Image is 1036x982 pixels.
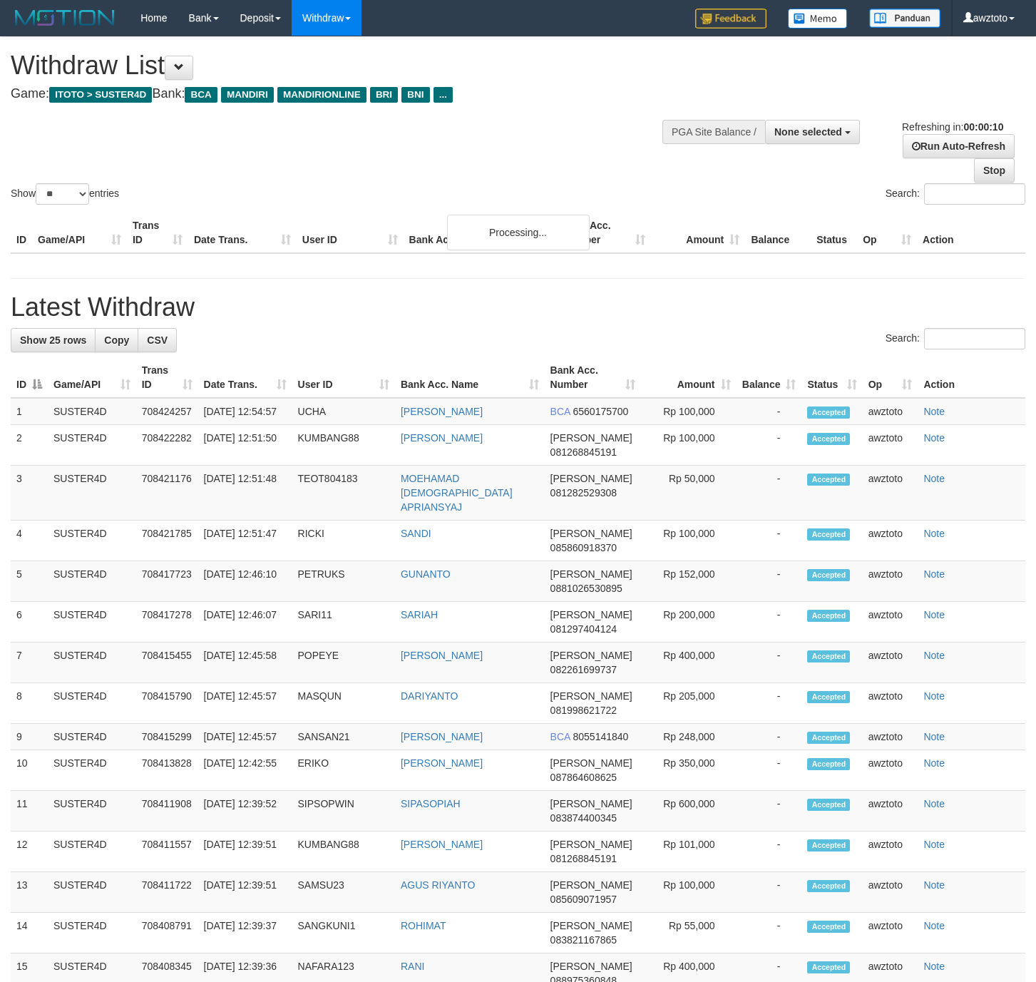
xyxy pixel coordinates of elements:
span: Copy 081268845191 to clipboard [550,853,617,864]
td: 4 [11,521,48,561]
span: [PERSON_NAME] [550,473,632,484]
td: - [737,425,802,466]
th: Bank Acc. Name [404,213,558,253]
td: 10 [11,750,48,791]
span: [PERSON_NAME] [550,839,632,850]
td: 708411908 [136,791,198,832]
a: Show 25 rows [11,328,96,352]
td: - [737,832,802,872]
a: SARIAH [401,609,438,620]
td: Rp 200,000 [641,602,737,643]
td: 13 [11,872,48,913]
td: awztoto [863,683,918,724]
span: [PERSON_NAME] [550,528,632,539]
span: Accepted [807,610,850,622]
td: [DATE] 12:39:52 [198,791,292,832]
img: Button%20Memo.svg [788,9,848,29]
td: - [737,683,802,724]
td: SANGKUNI1 [292,913,395,953]
span: [PERSON_NAME] [550,650,632,661]
td: 708411722 [136,872,198,913]
a: AGUS RIYANTO [401,879,476,891]
th: Bank Acc. Name: activate to sort column ascending [395,357,545,398]
input: Search: [924,183,1025,205]
td: - [737,602,802,643]
td: SUSTER4D [48,750,136,791]
td: PETRUKS [292,561,395,602]
a: CSV [138,328,177,352]
td: [DATE] 12:51:48 [198,466,292,521]
td: - [737,398,802,425]
td: 708417278 [136,602,198,643]
a: Stop [974,158,1015,183]
span: BCA [185,87,217,103]
span: Copy 081282529308 to clipboard [550,487,617,498]
td: 7 [11,643,48,683]
td: awztoto [863,750,918,791]
td: [DATE] 12:39:51 [198,832,292,872]
td: 8 [11,683,48,724]
td: awztoto [863,832,918,872]
th: User ID: activate to sort column ascending [292,357,395,398]
td: Rp 100,000 [641,872,737,913]
td: [DATE] 12:42:55 [198,750,292,791]
td: 708421785 [136,521,198,561]
td: awztoto [863,643,918,683]
td: [DATE] 12:39:37 [198,913,292,953]
td: awztoto [863,466,918,521]
th: Status [811,213,857,253]
span: Accepted [807,406,850,419]
td: 6 [11,602,48,643]
a: Note [923,568,945,580]
td: - [737,643,802,683]
td: - [737,561,802,602]
td: Rp 600,000 [641,791,737,832]
label: Search: [886,183,1025,205]
span: [PERSON_NAME] [550,690,632,702]
td: 2 [11,425,48,466]
a: Note [923,961,945,972]
span: [PERSON_NAME] [550,432,632,444]
span: [PERSON_NAME] [550,798,632,809]
td: SUSTER4D [48,602,136,643]
th: Date Trans.: activate to sort column ascending [198,357,292,398]
span: Copy [104,334,129,346]
div: Processing... [447,215,590,250]
span: Accepted [807,650,850,663]
td: SUSTER4D [48,643,136,683]
span: Copy 8055141840 to clipboard [573,731,629,742]
td: 708417723 [136,561,198,602]
th: Balance [745,213,811,253]
h4: Game: Bank: [11,87,677,101]
td: Rp 55,000 [641,913,737,953]
span: Copy 087864608625 to clipboard [550,772,617,783]
td: RICKI [292,521,395,561]
td: TEOT804183 [292,466,395,521]
span: Copy 081998621722 to clipboard [550,705,617,716]
h1: Withdraw List [11,51,677,80]
span: Show 25 rows [20,334,86,346]
td: [DATE] 12:45:58 [198,643,292,683]
th: Amount: activate to sort column ascending [641,357,737,398]
td: Rp 101,000 [641,832,737,872]
a: Run Auto-Refresh [903,134,1015,158]
td: awztoto [863,425,918,466]
td: Rp 100,000 [641,425,737,466]
th: Amount [651,213,745,253]
td: [DATE] 12:46:10 [198,561,292,602]
th: Action [918,357,1025,398]
label: Search: [886,328,1025,349]
td: Rp 100,000 [641,398,737,425]
td: awztoto [863,561,918,602]
td: Rp 248,000 [641,724,737,750]
select: Showentries [36,183,89,205]
span: Accepted [807,474,850,486]
span: Accepted [807,961,850,973]
span: None selected [774,126,842,138]
th: Bank Acc. Number [557,213,651,253]
strong: 00:00:10 [963,121,1003,133]
a: ROHIMAT [401,920,446,931]
td: 14 [11,913,48,953]
td: awztoto [863,913,918,953]
td: SUSTER4D [48,791,136,832]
